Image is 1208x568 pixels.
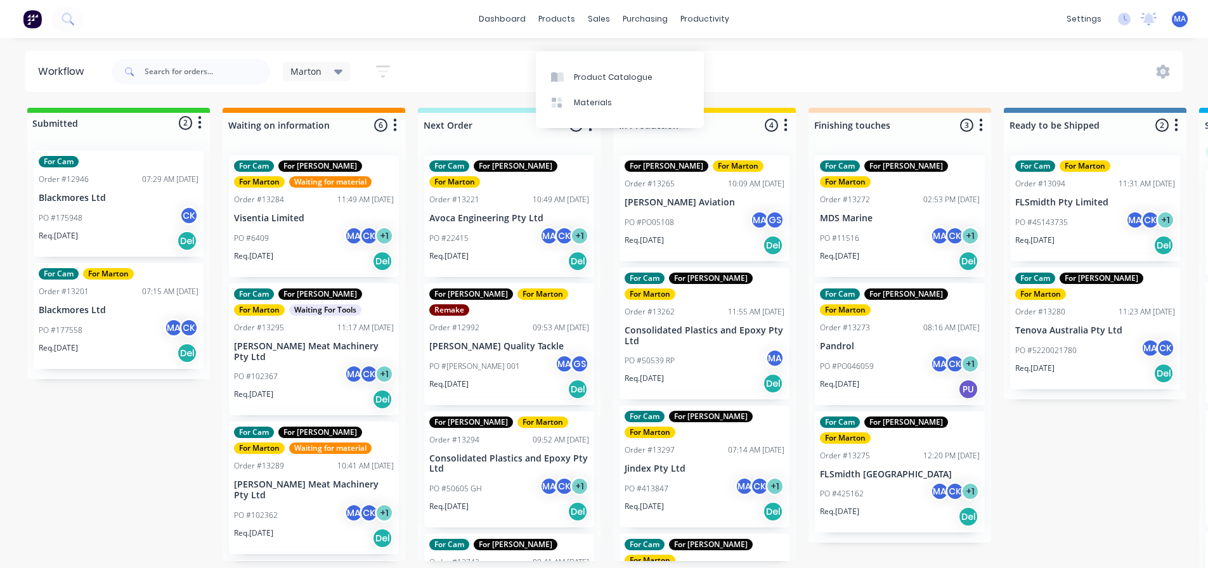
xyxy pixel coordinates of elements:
[234,479,394,501] p: [PERSON_NAME] Meat Machinery Pty Ltd
[820,304,871,316] div: For Marton
[1010,268,1180,389] div: For CamFor [PERSON_NAME]For MartonOrder #1328011:23 AM [DATE]Tenova Australia Pty LtdPO #52200217...
[429,288,513,300] div: For [PERSON_NAME]
[570,477,589,496] div: + 1
[930,226,949,245] div: MA
[337,194,394,205] div: 11:49 AM [DATE]
[820,288,860,300] div: For Cam
[429,176,480,188] div: For Marton
[570,354,589,373] div: GS
[820,233,859,244] p: PO #11516
[820,213,980,224] p: MDS Marine
[372,528,393,548] div: Del
[429,453,589,475] p: Consolidated Plastics and Epoxy Pty Ltd
[142,286,198,297] div: 07:15 AM [DATE]
[625,373,664,384] p: Req. [DATE]
[820,341,980,352] p: Pandrol
[540,477,559,496] div: MA
[344,503,363,522] div: MA
[750,477,769,496] div: CK
[83,268,134,280] div: For Marton
[930,354,949,373] div: MA
[229,422,399,554] div: For CamFor [PERSON_NAME]For MartonWaiting for materialOrder #1328910:41 AM [DATE][PERSON_NAME] Me...
[536,90,704,115] a: Materials
[234,176,285,188] div: For Marton
[728,444,784,456] div: 07:14 AM [DATE]
[625,273,665,284] div: For Cam
[750,210,769,229] div: MA
[669,273,753,284] div: For [PERSON_NAME]
[164,318,183,337] div: MA
[177,231,197,251] div: Del
[429,483,482,494] p: PO #50605 GH
[728,178,784,190] div: 10:09 AM [DATE]
[474,160,557,172] div: For [PERSON_NAME]
[234,427,274,438] div: For Cam
[39,305,198,316] p: Blackmores Ltd
[229,155,399,277] div: For CamFor [PERSON_NAME]For MartonWaiting for materialOrder #1328411:49 AM [DATE]Visentia Limited...
[234,233,269,244] p: PO #6409
[472,10,532,29] a: dashboard
[574,72,653,83] div: Product Catalogue
[625,197,784,208] p: [PERSON_NAME] Aviation
[820,432,871,444] div: For Marton
[820,361,874,372] p: PO #PO046059
[474,539,557,550] div: For [PERSON_NAME]
[669,539,753,550] div: For [PERSON_NAME]
[820,506,859,517] p: Req. [DATE]
[39,230,78,242] p: Req. [DATE]
[344,226,363,245] div: MA
[864,160,948,172] div: For [PERSON_NAME]
[289,176,372,188] div: Waiting for material
[820,176,871,188] div: For Marton
[536,64,704,89] a: Product Catalogue
[625,355,675,366] p: PO #50539 RP
[568,379,588,399] div: Del
[1153,363,1174,384] div: Del
[765,349,784,368] div: MA
[360,226,379,245] div: CK
[278,427,362,438] div: For [PERSON_NAME]
[424,411,594,528] div: For [PERSON_NAME]For MartonOrder #1329409:52 AM [DATE]Consolidated Plastics and Epoxy Pty LtdPO #...
[39,286,89,297] div: Order #13201
[625,427,675,438] div: For Marton
[532,10,581,29] div: products
[540,226,559,245] div: MA
[179,318,198,337] div: CK
[1153,235,1174,255] div: Del
[234,322,284,333] div: Order #13295
[360,365,379,384] div: CK
[1015,363,1055,374] p: Req. [DATE]
[1015,273,1055,284] div: For Cam
[278,160,362,172] div: For [PERSON_NAME]
[625,539,665,550] div: For Cam
[429,557,479,568] div: Order #12742
[864,416,948,428] div: For [PERSON_NAME]
[23,10,42,29] img: Factory
[429,501,469,512] p: Req. [DATE]
[820,160,860,172] div: For Cam
[372,251,393,271] div: Del
[820,450,870,461] div: Order #13275
[728,306,784,318] div: 11:55 AM [DATE]
[625,178,675,190] div: Order #13265
[429,361,520,372] p: PO #[PERSON_NAME] 001
[674,10,736,29] div: productivity
[958,251,978,271] div: Del
[533,434,589,446] div: 09:52 AM [DATE]
[864,288,948,300] div: For [PERSON_NAME]
[763,235,783,255] div: Del
[1060,160,1110,172] div: For Marton
[581,10,616,29] div: sales
[735,477,754,496] div: MA
[945,354,964,373] div: CK
[429,194,479,205] div: Order #13221
[234,213,394,224] p: Visentia Limited
[945,226,964,245] div: CK
[820,488,864,500] p: PO #425162
[337,460,394,472] div: 10:41 AM [DATE]
[570,226,589,245] div: + 1
[34,263,204,369] div: For CamFor MartonOrder #1320107:15 AM [DATE]Blackmores LtdPO #177558MACKReq.[DATE]Del
[234,389,273,400] p: Req. [DATE]
[625,235,664,246] p: Req. [DATE]
[625,306,675,318] div: Order #13262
